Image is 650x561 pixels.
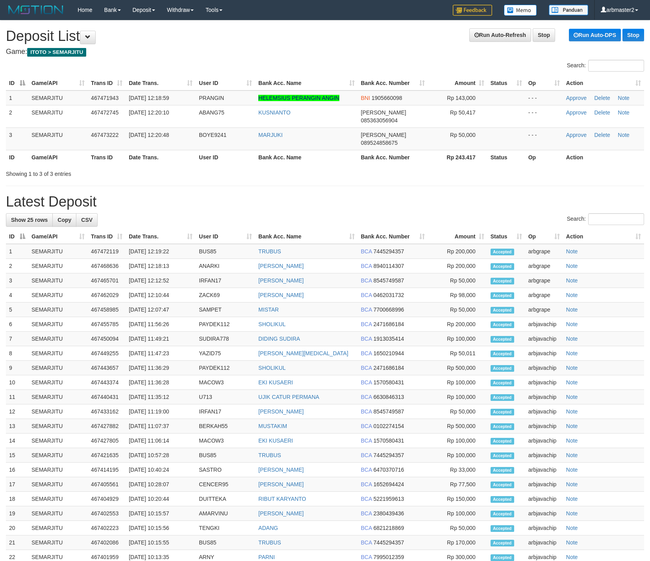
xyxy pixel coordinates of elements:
[361,117,398,124] span: Copy 085363056904 to clipboard
[258,408,304,415] a: [PERSON_NAME]
[88,259,126,273] td: 467468636
[258,365,285,371] a: SHOLIKUL
[6,434,28,448] td: 14
[428,150,487,164] th: Rp 243.417
[491,336,514,343] span: Accepted
[428,448,487,463] td: Rp 100,000
[566,394,578,400] a: Note
[373,321,404,327] span: Copy 2471686184 to clipboard
[91,132,119,138] span: 467473222
[594,109,610,116] a: Delete
[525,259,563,273] td: arbgrape
[491,263,514,270] span: Accepted
[126,332,196,346] td: [DATE] 11:49:21
[28,229,88,244] th: Game/API: activate to sort column ascending
[88,273,126,288] td: 467465701
[373,437,404,444] span: Copy 1570580431 to clipboard
[28,244,88,259] td: SEMARJITU
[258,109,290,116] a: KUSNIANTO
[126,259,196,273] td: [DATE] 12:18:13
[126,76,196,90] th: Date Trans.: activate to sort column ascending
[57,217,71,223] span: Copy
[6,273,28,288] td: 3
[28,332,88,346] td: SEMARJITU
[129,109,169,116] span: [DATE] 12:20:10
[491,467,514,474] span: Accepted
[491,249,514,255] span: Accepted
[525,434,563,448] td: arbjavachip
[6,194,644,210] h1: Latest Deposit
[525,105,563,127] td: - - -
[196,332,255,346] td: SUDIRA778
[566,248,578,255] a: Note
[28,404,88,419] td: SEMARJITU
[258,248,281,255] a: TRUBUS
[88,332,126,346] td: 467450094
[491,380,514,386] span: Accepted
[258,437,293,444] a: EKI KUSAERI
[126,244,196,259] td: [DATE] 12:19:22
[361,336,372,342] span: BCA
[447,95,475,101] span: Rp 143,000
[373,292,404,298] span: Copy 0462031732 to clipboard
[566,132,587,138] a: Approve
[373,263,404,269] span: Copy 8940114307 to clipboard
[428,332,487,346] td: Rp 100,000
[373,248,404,255] span: Copy 7445294357 to clipboard
[258,452,281,458] a: TRUBUS
[126,390,196,404] td: [DATE] 11:35:12
[504,5,537,16] img: Button%20Memo.svg
[88,76,126,90] th: Trans ID: activate to sort column ascending
[588,60,644,72] input: Search:
[566,292,578,298] a: Note
[566,263,578,269] a: Note
[6,259,28,273] td: 2
[566,336,578,342] a: Note
[428,361,487,375] td: Rp 500,000
[126,317,196,332] td: [DATE] 11:56:26
[549,5,588,15] img: panduan.png
[126,434,196,448] td: [DATE] 11:06:14
[6,105,28,127] td: 2
[358,229,428,244] th: Bank Acc. Number: activate to sort column ascending
[6,167,265,178] div: Showing 1 to 3 of 3 entries
[126,346,196,361] td: [DATE] 11:47:23
[258,132,282,138] a: MARJUKI
[566,467,578,473] a: Note
[6,477,28,492] td: 17
[28,273,88,288] td: SEMARJITU
[525,404,563,419] td: arbjavachip
[91,95,119,101] span: 467471943
[491,423,514,430] span: Accepted
[361,248,372,255] span: BCA
[88,317,126,332] td: 467455785
[258,496,306,502] a: RIBUT KARYANTO
[196,448,255,463] td: BUS85
[88,288,126,303] td: 467462029
[428,273,487,288] td: Rp 50,000
[88,390,126,404] td: 467440431
[28,150,88,164] th: Game/API
[88,229,126,244] th: Trans ID: activate to sort column ascending
[28,375,88,390] td: SEMARJITU
[126,419,196,434] td: [DATE] 11:07:37
[566,277,578,284] a: Note
[255,229,357,244] th: Bank Acc. Name: activate to sort column ascending
[491,307,514,314] span: Accepted
[566,554,578,560] a: Note
[566,452,578,458] a: Note
[28,361,88,375] td: SEMARJITU
[491,438,514,445] span: Accepted
[258,292,304,298] a: [PERSON_NAME]
[450,132,476,138] span: Rp 50,000
[361,140,398,146] span: Copy 089524858675 to clipboard
[361,437,372,444] span: BCA
[6,332,28,346] td: 7
[91,109,119,116] span: 467472745
[594,132,610,138] a: Delete
[76,213,98,227] a: CSV
[373,336,404,342] span: Copy 1913035414 to clipboard
[373,394,404,400] span: Copy 6630846313 to clipboard
[563,150,644,164] th: Action
[373,306,404,313] span: Copy 7700668996 to clipboard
